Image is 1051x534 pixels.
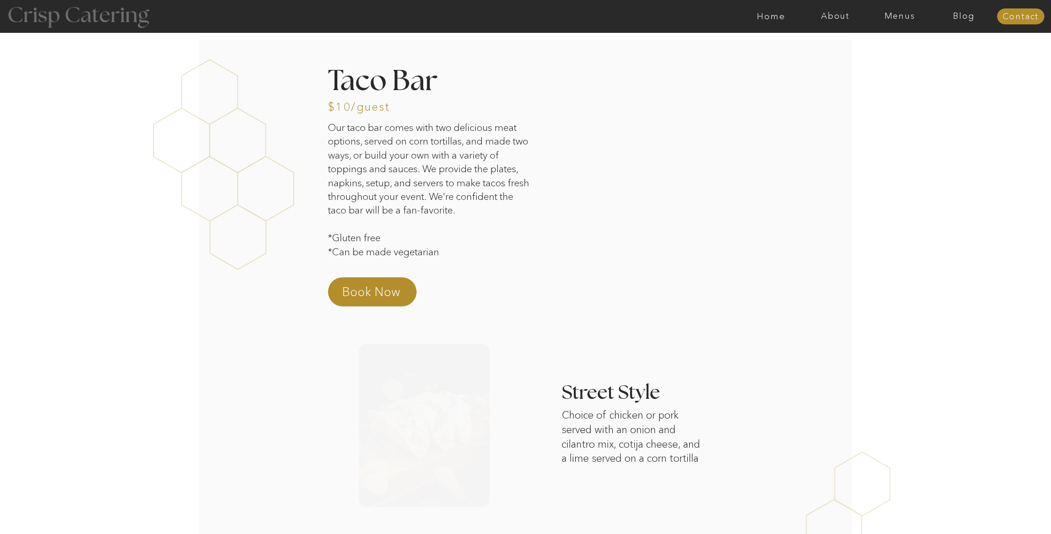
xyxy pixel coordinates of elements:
[342,283,425,306] a: Book Now
[328,101,381,110] h3: $10/guest
[803,12,868,21] a: About
[328,68,508,92] h2: Taco Bar
[328,121,533,267] p: Our taco bar comes with two delicious meat options, served on corn tortillas, and made two ways, ...
[562,383,711,404] h3: Street Style
[739,12,803,21] a: Home
[932,12,996,21] a: Blog
[868,12,932,21] a: Menus
[997,12,1044,22] a: Contact
[562,408,706,471] p: Choice of chicken or pork served with an onion and cilantro mix, cotija cheese, and a lime served...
